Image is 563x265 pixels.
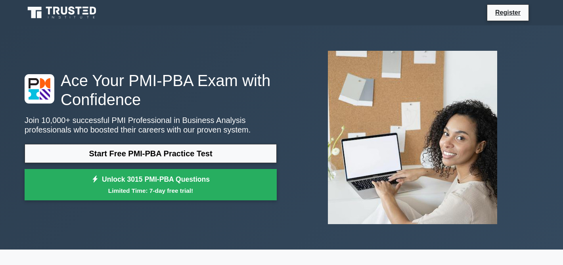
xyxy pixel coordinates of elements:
[25,169,277,201] a: Unlock 3015 PMI-PBA QuestionsLimited Time: 7-day free trial!
[34,186,267,195] small: Limited Time: 7-day free trial!
[25,144,277,163] a: Start Free PMI-PBA Practice Test
[490,8,525,17] a: Register
[25,71,277,109] h1: Ace Your PMI-PBA Exam with Confidence
[25,115,277,134] p: Join 10,000+ successful PMI Professional in Business Analysis professionals who boosted their car...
